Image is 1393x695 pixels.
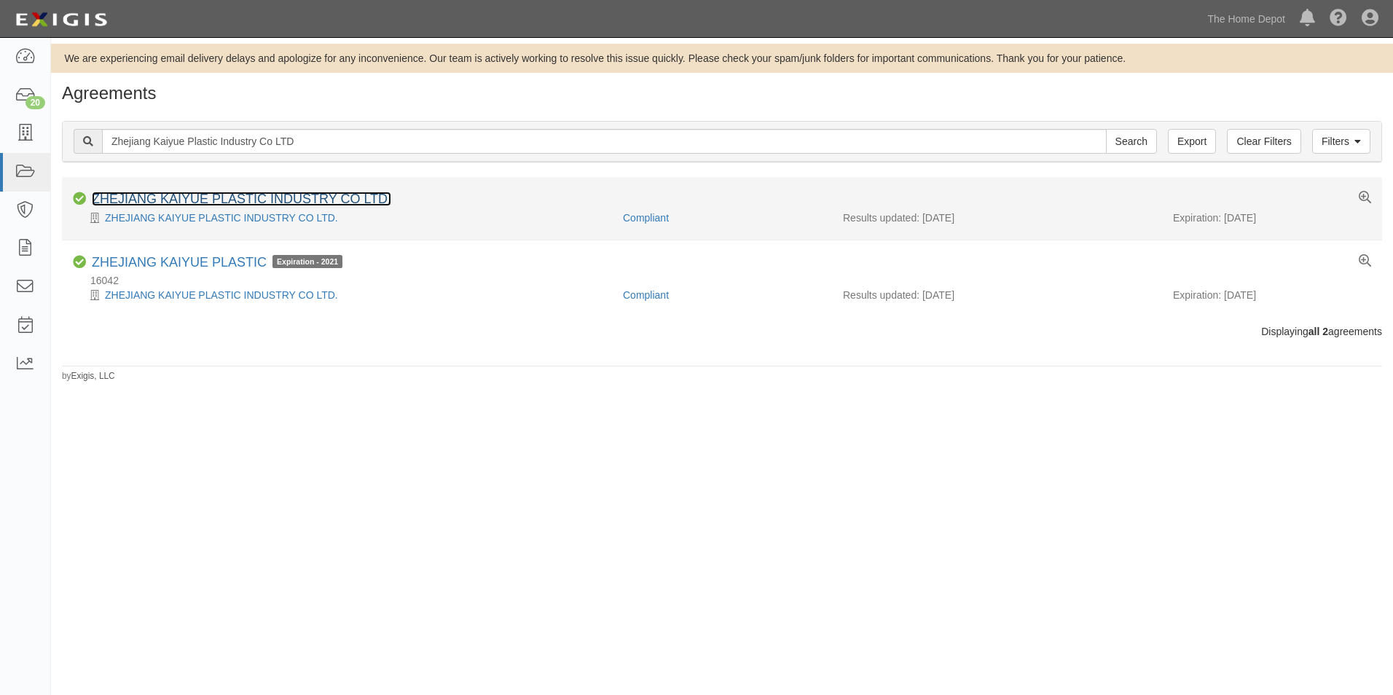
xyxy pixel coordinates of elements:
[92,192,391,206] a: ZHEJIANG KAIYUE PLASTIC INDUSTRY CO LTD.
[71,371,115,381] a: Exigis, LLC
[1173,211,1371,225] div: Expiration: [DATE]
[1308,326,1328,337] b: all 2
[51,324,1393,339] div: Displaying agreements
[62,84,1382,103] h1: Agreements
[25,96,45,109] div: 20
[1227,129,1300,154] a: Clear Filters
[1168,129,1216,154] a: Export
[1359,255,1371,268] a: View results summary
[623,289,669,301] a: Compliant
[843,211,1151,225] div: Results updated: [DATE]
[11,7,111,33] img: logo-5460c22ac91f19d4615b14bd174203de0afe785f0fc80cf4dbbc73dc1793850b.png
[105,212,338,224] a: ZHEJIANG KAIYUE PLASTIC INDUSTRY CO LTD.
[92,192,391,208] div: ZHEJIANG KAIYUE PLASTIC INDUSTRY CO LTD.
[51,51,1393,66] div: We are experiencing email delivery delays and apologize for any inconvenience. Our team is active...
[73,288,612,302] div: ZHEJIANG KAIYUE PLASTIC INDUSTRY CO LTD.
[73,211,612,225] div: ZHEJIANG KAIYUE PLASTIC INDUSTRY CO LTD.
[102,129,1107,154] input: Search
[1106,129,1157,154] input: Search
[623,212,669,224] a: Compliant
[62,370,115,382] small: by
[73,192,86,205] i: Compliant
[1330,10,1347,28] i: Help Center - Complianz
[1173,288,1371,302] div: Expiration: [DATE]
[1312,129,1370,154] a: Filters
[92,255,342,271] div: ZHEJIANG KAIYUE PLASTIC
[843,288,1151,302] div: Results updated: [DATE]
[1200,4,1292,34] a: The Home Depot
[1359,192,1371,205] a: View results summary
[73,256,86,269] i: Compliant
[272,255,342,268] span: Expiration - 2021
[92,255,267,270] a: ZHEJIANG KAIYUE PLASTIC
[105,289,338,301] a: ZHEJIANG KAIYUE PLASTIC INDUSTRY CO LTD.
[73,273,1382,288] div: 16042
